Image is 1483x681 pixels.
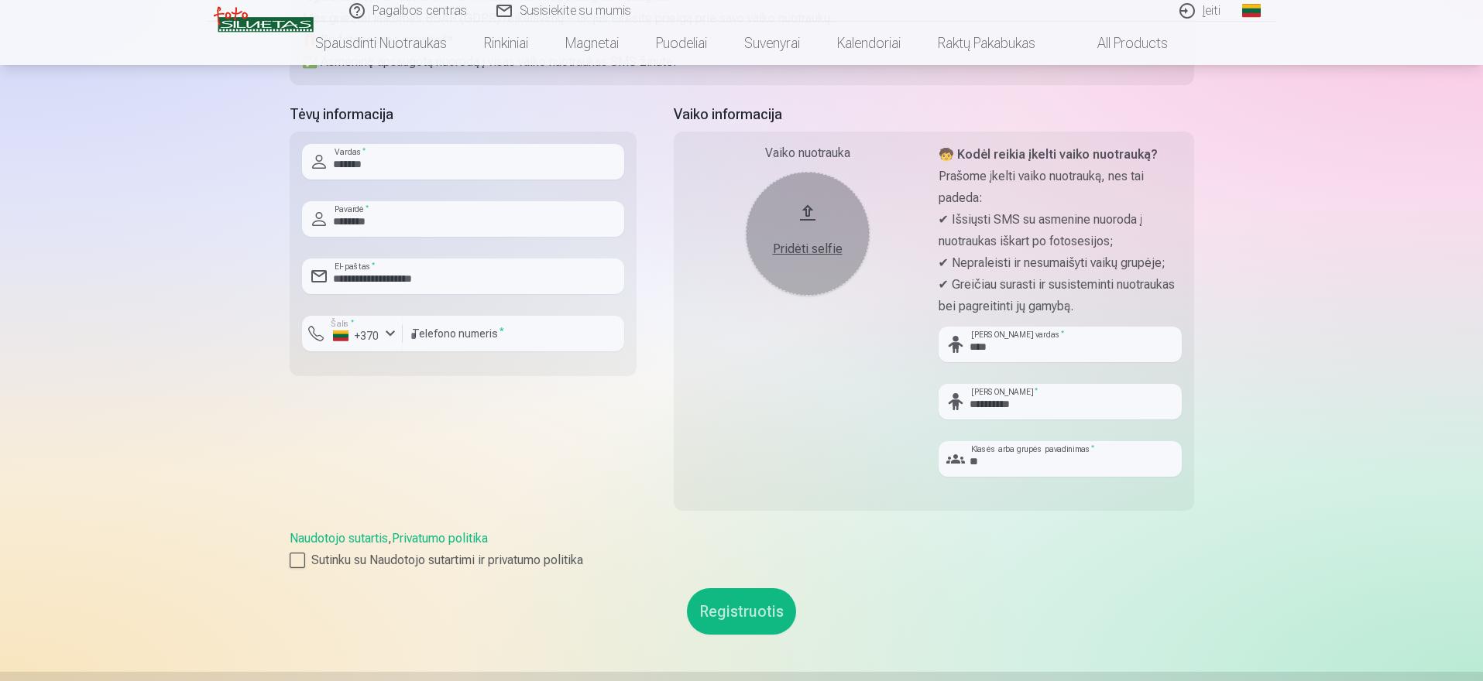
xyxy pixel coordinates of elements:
[392,531,488,546] a: Privatumo politika
[1054,22,1186,65] a: All products
[637,22,726,65] a: Puodeliai
[327,318,359,330] label: Šalis
[290,531,388,546] a: Naudotojo sutartis
[939,166,1182,209] p: Prašome įkelti vaiko nuotrauką, nes tai padeda:
[939,209,1182,252] p: ✔ Išsiųsti SMS su asmenine nuoroda į nuotraukas iškart po fotosesijos;
[465,22,547,65] a: Rinkiniai
[726,22,819,65] a: Suvenyrai
[939,274,1182,317] p: ✔ Greičiau surasti ir susisteminti nuotraukas bei pagreitinti jų gamybą.
[919,22,1054,65] a: Raktų pakabukas
[939,252,1182,274] p: ✔ Nepraleisti ir nesumaišyti vaikų grupėje;
[674,104,1194,125] h5: Vaiko informacija
[302,316,403,351] button: Šalis*+370
[687,588,796,635] button: Registruotis
[761,240,854,258] div: Pridėti selfie
[290,104,637,125] h5: Tėvų informacija
[686,144,929,163] div: Vaiko nuotrauka
[290,551,1194,570] label: Sutinku su Naudotojo sutartimi ir privatumo politika
[547,22,637,65] a: Magnetai
[214,6,314,33] img: /v3
[333,328,379,344] div: +370
[939,147,1158,162] strong: 🧒 Kodėl reikia įkelti vaiko nuotrauką?
[290,529,1194,570] div: ,
[746,172,870,296] button: Pridėti selfie
[819,22,919,65] a: Kalendoriai
[297,22,465,65] a: Spausdinti nuotraukas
